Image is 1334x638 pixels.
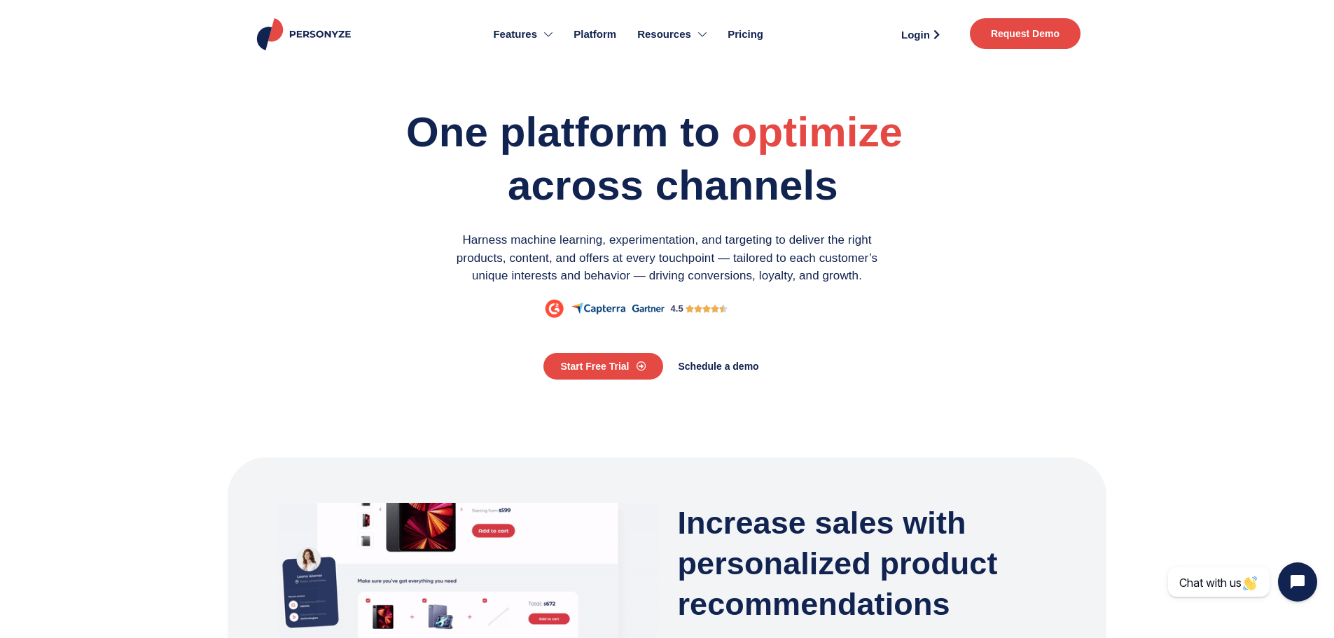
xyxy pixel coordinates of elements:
a: Login [885,24,956,45]
span: Resources [637,27,691,43]
i:  [702,303,711,315]
span: optimize [732,107,903,158]
i:  [711,303,719,315]
i:  [694,303,702,315]
a: Request Demo [970,18,1081,49]
a: Resources [627,7,717,62]
span: One platform to [406,109,720,155]
div: 4.5 [671,302,683,316]
span: Request Demo [991,29,1059,39]
span: across channels [508,162,838,209]
span: Platform [574,27,616,43]
p: Harness machine learning, experimentation, and targeting to deliver the right products, content, ... [440,231,895,285]
a: Features [482,7,563,62]
div: 4.5/5 [686,303,728,315]
span: Login [901,29,930,40]
i:  [719,303,728,315]
a: Start Free Trial [543,353,662,380]
a: Platform [563,7,627,62]
a: Pricing [717,7,774,62]
span: Features [493,27,537,43]
span: Start Free Trial [560,361,629,371]
span: Pricing [728,27,763,43]
span: Schedule a demo [679,361,759,371]
img: Personyze logo [254,18,357,50]
i:  [686,303,694,315]
h3: Increase sales with personalized product recommendations [678,503,1056,625]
